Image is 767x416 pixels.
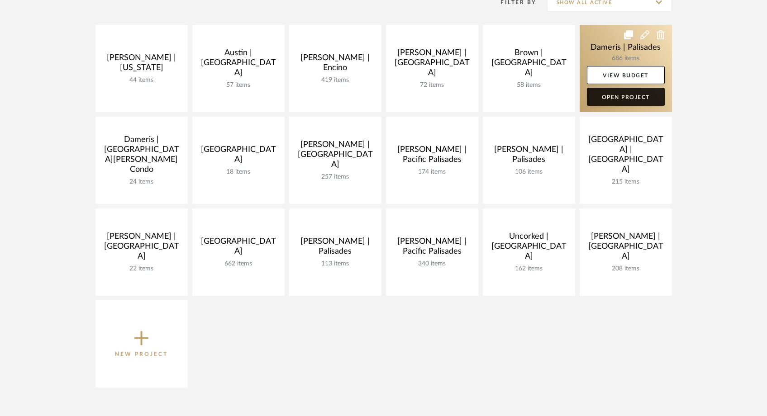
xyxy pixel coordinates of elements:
div: [PERSON_NAME] | Palisades [296,236,374,260]
div: 174 items [393,168,471,176]
div: 106 items [490,168,568,176]
div: [PERSON_NAME] | Pacific Palisades [393,236,471,260]
div: 57 items [200,81,277,89]
div: [PERSON_NAME] | [US_STATE] [103,53,181,76]
div: 162 items [490,265,568,273]
div: [PERSON_NAME] | [GEOGRAPHIC_DATA] [393,48,471,81]
button: New Project [95,300,188,388]
div: [PERSON_NAME] | Encino [296,53,374,76]
div: Dameris | [GEOGRAPHIC_DATA][PERSON_NAME] Condo [103,135,181,178]
div: 419 items [296,76,374,84]
div: [PERSON_NAME] | [GEOGRAPHIC_DATA] [587,232,665,265]
div: 44 items [103,76,181,84]
div: Brown | [GEOGRAPHIC_DATA] [490,48,568,81]
div: 215 items [587,178,665,186]
div: 340 items [393,260,471,268]
a: View Budget [587,66,665,84]
div: 662 items [200,260,277,268]
div: 24 items [103,178,181,186]
a: Open Project [587,88,665,106]
div: 257 items [296,173,374,181]
div: 58 items [490,81,568,89]
div: [PERSON_NAME] | [GEOGRAPHIC_DATA] [103,232,181,265]
div: Uncorked | [GEOGRAPHIC_DATA] [490,232,568,265]
div: [GEOGRAPHIC_DATA] | [GEOGRAPHIC_DATA] [587,135,665,178]
div: 208 items [587,265,665,273]
div: [PERSON_NAME] | [GEOGRAPHIC_DATA] [296,140,374,173]
div: Austin | [GEOGRAPHIC_DATA] [200,48,277,81]
div: 72 items [393,81,471,89]
div: [PERSON_NAME] | Pacific Palisades [393,145,471,168]
p: New Project [115,350,168,359]
div: [GEOGRAPHIC_DATA] [200,236,277,260]
div: 22 items [103,265,181,273]
div: 18 items [200,168,277,176]
div: [GEOGRAPHIC_DATA] [200,145,277,168]
div: 113 items [296,260,374,268]
div: [PERSON_NAME] | Palisades [490,145,568,168]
